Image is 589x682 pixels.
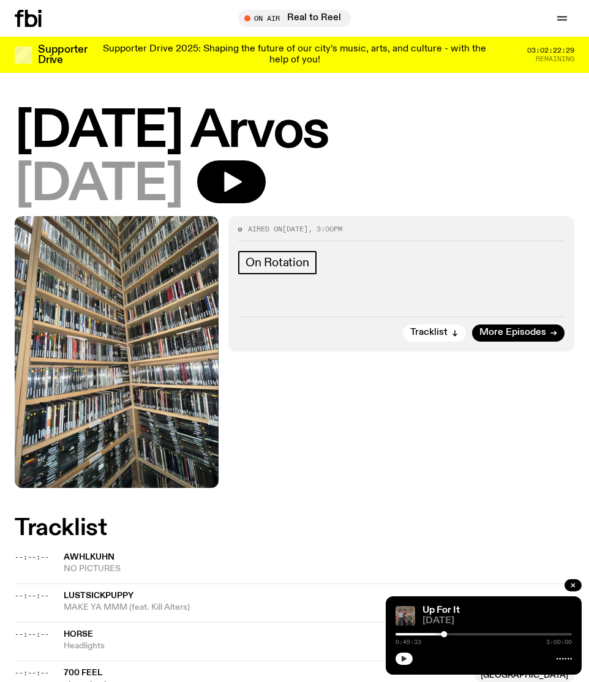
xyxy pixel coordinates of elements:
span: [DATE] [15,160,182,210]
span: 3:00:00 [546,639,572,645]
span: --:--:-- [15,668,49,678]
a: Up For It [422,605,460,615]
span: MAKE YA MMM (feat. Kill Alters) [64,602,574,613]
span: --:--:-- [15,629,49,639]
button: Tracklist [403,324,466,342]
span: horse [64,630,93,639]
span: NO PICTURES [64,563,574,575]
span: Aired on [248,224,282,234]
span: --:--:-- [15,591,49,601]
span: , 3:00pm [308,224,342,234]
span: 0:49:33 [396,639,421,645]
a: More Episodes [472,324,565,342]
span: More Episodes [479,328,546,337]
span: LustSickPuppy [64,591,133,600]
h3: Supporter Drive [38,45,87,66]
button: On AirReal to Reel [238,10,351,27]
a: On Rotation [238,251,317,274]
h2: Tracklist [15,517,574,539]
span: --:--:-- [15,552,49,562]
span: Headlights [64,640,467,652]
span: [GEOGRAPHIC_DATA] [475,670,574,682]
h1: [DATE] Arvos [15,107,574,157]
span: Remaining [536,56,574,62]
span: [DATE] [282,224,308,234]
img: A corner shot of the fbi music library [15,216,219,487]
p: Supporter Drive 2025: Shaping the future of our city’s music, arts, and culture - with the help o... [103,44,486,66]
span: On Rotation [246,256,309,269]
span: 700 Feel [64,669,102,677]
span: awhlkuhn [64,553,114,561]
span: Tracklist [410,328,448,337]
span: 03:02:22:29 [527,47,574,54]
span: [DATE] [422,616,572,626]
